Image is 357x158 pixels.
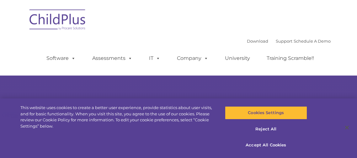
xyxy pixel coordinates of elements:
[225,106,307,119] button: Cookies Settings
[225,123,307,136] button: Reject All
[26,5,89,36] img: ChildPlus by Procare Solutions
[225,139,307,152] button: Accept All Cookies
[219,52,256,65] a: University
[276,39,292,44] a: Support
[340,121,354,134] button: Close
[20,105,214,129] div: This website uses cookies to create a better user experience, provide statistics about user visit...
[40,52,82,65] a: Software
[171,52,215,65] a: Company
[260,52,320,65] a: Training Scramble!!
[86,52,139,65] a: Assessments
[247,39,268,44] a: Download
[247,39,331,44] font: |
[143,52,167,65] a: IT
[294,39,331,44] a: Schedule A Demo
